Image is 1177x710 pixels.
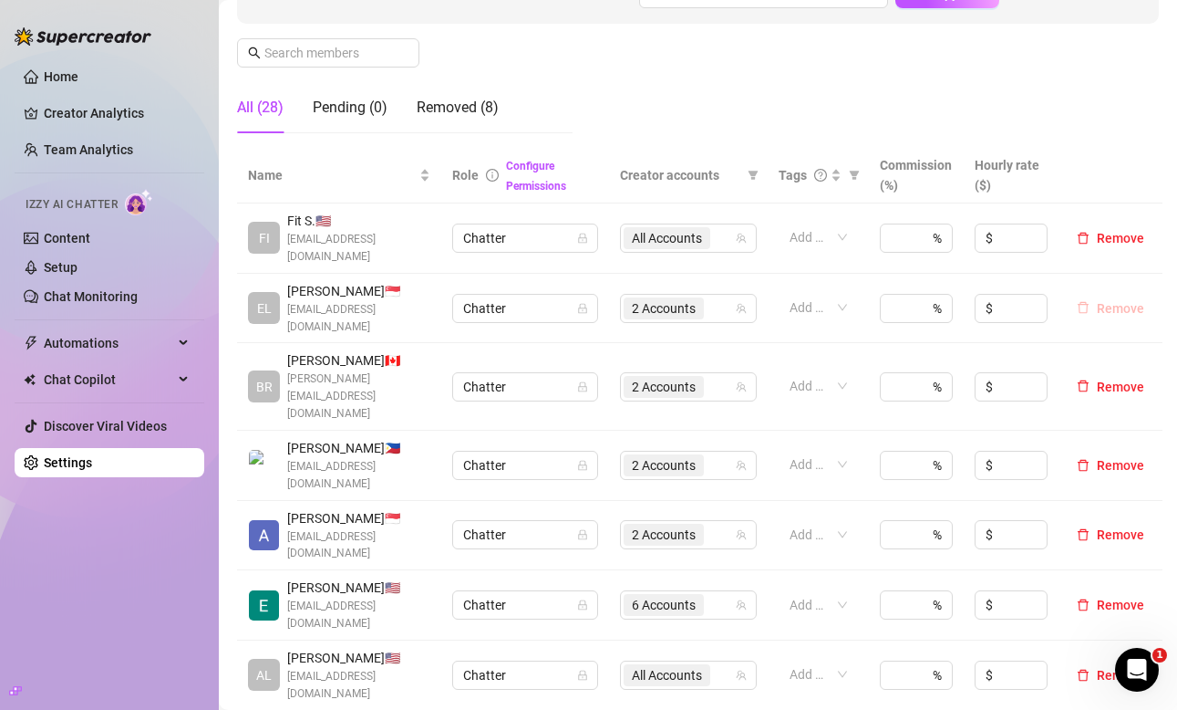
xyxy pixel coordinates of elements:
[624,227,710,249] span: All Accounts
[237,148,441,204] th: Name
[1069,594,1151,616] button: Remove
[287,668,430,703] span: [EMAIL_ADDRESS][DOMAIN_NAME]
[506,160,566,193] a: Configure Permissions
[624,524,704,546] span: 2 Accounts
[463,521,587,548] span: Chatter
[44,329,173,358] span: Automations
[249,450,279,480] img: Jonna Belle Laganzon
[44,289,138,304] a: Chat Monitoring
[257,298,272,318] span: EL
[287,281,430,301] span: [PERSON_NAME] 🇸🇬
[463,373,587,401] span: Chatter
[736,529,747,540] span: team
[849,170,860,181] span: filter
[1077,380,1089,392] span: delete
[1097,668,1144,683] span: Remove
[736,233,747,244] span: team
[486,169,499,182] span: info-circle
[248,47,261,59] span: search
[577,529,588,540] span: lock
[287,371,430,423] span: [PERSON_NAME][EMAIL_ADDRESS][DOMAIN_NAME]
[44,419,167,433] a: Discover Viral Videos
[44,260,77,275] a: Setup
[287,458,430,493] span: [EMAIL_ADDRESS][DOMAIN_NAME]
[577,670,588,681] span: lock
[1097,598,1144,612] span: Remove
[463,591,587,619] span: Chatter
[736,303,747,314] span: team
[249,590,279,621] img: Emily Scruggs
[256,665,272,685] span: AL
[287,231,430,266] span: [EMAIL_ADDRESS][DOMAIN_NAME]
[417,97,499,119] div: Removed (8)
[287,528,430,563] span: [EMAIL_ADDRESS][DOMAIN_NAME]
[463,452,587,479] span: Chatter
[632,525,696,545] span: 2 Accounts
[632,595,696,615] span: 6 Accounts
[287,301,430,336] span: [EMAIL_ADDRESS][DOMAIN_NAME]
[577,381,588,392] span: lock
[1077,528,1089,541] span: delete
[736,381,747,392] span: team
[44,69,78,84] a: Home
[624,376,704,398] span: 2 Accounts
[736,460,747,471] span: team
[44,99,190,128] a: Creator Analytics
[1077,459,1089,472] span: delete
[964,148,1058,204] th: Hourly rate ($)
[1097,527,1144,542] span: Remove
[1077,301,1089,314] span: delete
[264,43,394,63] input: Search members
[44,231,90,245] a: Content
[125,189,153,215] img: AI Chatter
[632,665,702,685] span: All Accounts
[463,224,587,252] span: Chatter
[577,303,588,314] span: lock
[632,455,696,475] span: 2 Accounts
[1097,458,1144,473] span: Remove
[1069,664,1151,686] button: Remove
[632,298,696,318] span: 2 Accounts
[248,165,416,185] span: Name
[249,520,279,550] img: Anastasia Langston
[1115,648,1159,692] iframe: Intercom live chat
[1077,599,1089,611] span: delete
[287,578,430,598] span: [PERSON_NAME] 🇺🇸
[452,168,479,183] span: Role
[1069,298,1151,319] button: Remove
[744,162,762,189] span: filter
[44,455,92,470] a: Settings
[9,684,22,697] span: build
[1097,380,1144,394] span: Remove
[736,600,747,611] span: team
[1069,227,1151,249] button: Remove
[814,169,827,182] span: question-circle
[779,165,807,185] span: Tags
[1069,376,1151,398] button: Remove
[624,664,710,686] span: All Accounts
[624,454,704,476] span: 2 Accounts
[1097,231,1144,245] span: Remove
[463,662,587,689] span: Chatter
[237,97,284,119] div: All (28)
[287,438,430,458] span: [PERSON_NAME] 🇵🇭
[1152,648,1167,663] span: 1
[1069,524,1151,546] button: Remove
[577,460,588,471] span: lock
[1077,669,1089,682] span: delete
[313,97,387,119] div: Pending (0)
[24,336,38,350] span: thunderbolt
[632,377,696,397] span: 2 Accounts
[620,165,740,185] span: Creator accounts
[287,211,430,231] span: Fit S. 🇺🇸
[1097,301,1144,316] span: Remove
[26,196,118,214] span: Izzy AI Chatter
[287,508,430,528] span: [PERSON_NAME] 🇸🇬
[24,373,36,386] img: Chat Copilot
[624,594,704,616] span: 6 Accounts
[44,142,133,157] a: Team Analytics
[869,148,964,204] th: Commission (%)
[287,648,430,668] span: [PERSON_NAME] 🇺🇸
[845,162,863,189] span: filter
[463,295,587,322] span: Chatter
